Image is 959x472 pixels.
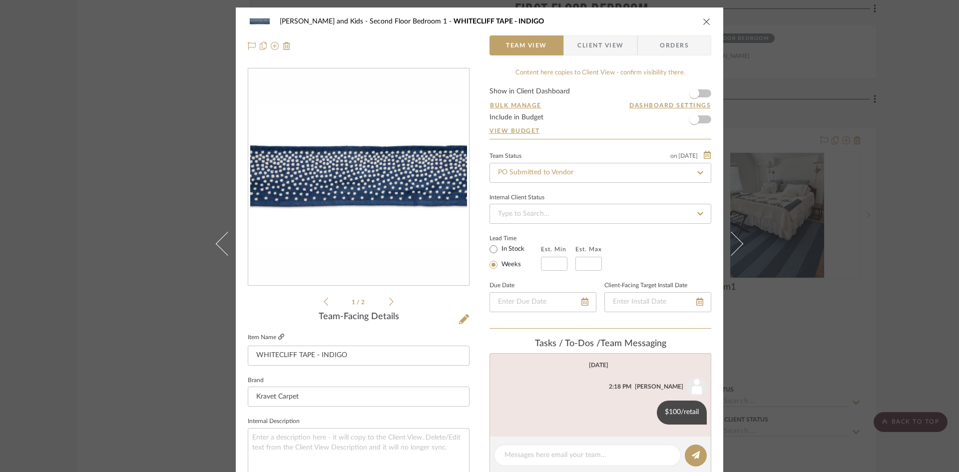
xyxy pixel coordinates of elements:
div: Content here copies to Client View - confirm visibility there. [489,68,711,78]
div: [DATE] [589,362,608,369]
img: user_avatar.png [687,377,707,397]
label: Weeks [499,260,521,269]
img: 0c6cf4af-805e-4096-a3af-a95e0d07cb28_436x436.jpg [250,69,467,286]
span: on [670,153,677,159]
div: [PERSON_NAME] [635,382,683,391]
div: 0 [248,69,469,286]
label: Client-Facing Target Install Date [604,283,687,288]
span: Second Floor Bedroom 1 [370,18,454,25]
span: Tasks / To-Dos / [535,339,600,348]
input: Enter Item Name [248,346,470,366]
mat-radio-group: Select item type [489,243,541,271]
input: Enter Brand [248,387,470,407]
span: [PERSON_NAME] and Kids [280,18,370,25]
label: Est. Max [575,246,602,253]
label: Brand [248,378,264,383]
button: Dashboard Settings [629,101,711,110]
input: Type to Search… [489,204,711,224]
div: Internal Client Status [489,195,544,200]
input: Enter Install Date [604,292,711,312]
div: Team-Facing Details [248,312,470,323]
div: team Messaging [489,339,711,350]
span: [DATE] [677,152,699,159]
span: / [357,299,361,305]
a: View Budget [489,127,711,135]
label: Item Name [248,333,284,342]
label: Est. Min [541,246,566,253]
span: Client View [577,35,623,55]
span: 1 [352,299,357,305]
label: Due Date [489,283,514,288]
span: Orders [649,35,700,55]
img: Remove from project [283,42,291,50]
input: Enter Due Date [489,292,596,312]
div: 2:18 PM [609,382,631,391]
label: Lead Time [489,234,541,243]
button: Bulk Manage [489,101,542,110]
label: Internal Description [248,419,300,424]
div: $100/retail [657,401,707,425]
label: In Stock [499,245,524,254]
span: Team View [506,35,547,55]
button: close [702,17,711,26]
span: 2 [361,299,366,305]
img: 0c6cf4af-805e-4096-a3af-a95e0d07cb28_48x40.jpg [248,11,272,31]
span: WHITECLIFF TAPE - INDIGO [454,18,544,25]
div: Team Status [489,154,521,159]
input: Type to Search… [489,163,711,183]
